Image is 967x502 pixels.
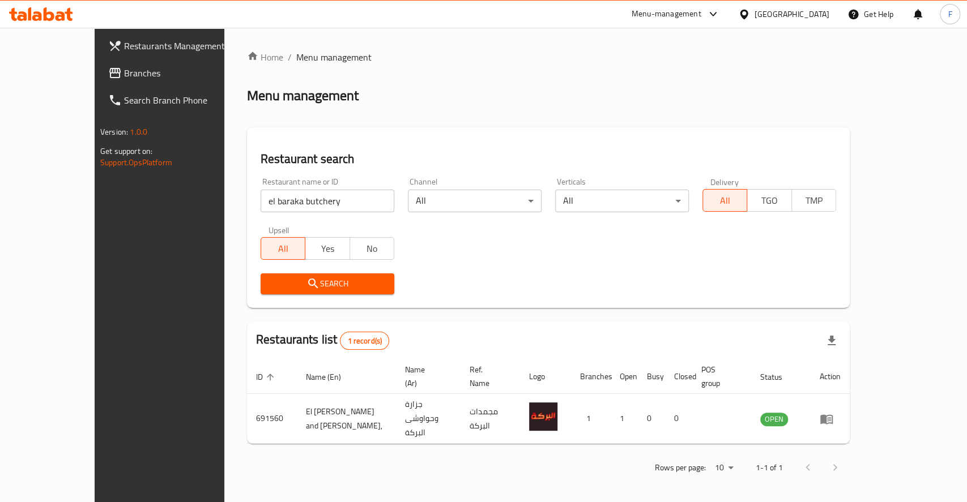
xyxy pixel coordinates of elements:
[638,359,665,394] th: Busy
[710,178,739,186] label: Delivery
[948,8,952,20] span: F
[611,359,638,394] th: Open
[261,190,394,212] input: Search for restaurant name or ID..
[820,412,841,426] div: Menu
[708,192,743,209] span: All
[791,189,836,212] button: TMP
[469,363,506,390] span: Ref. Name
[310,241,345,257] span: Yes
[460,394,520,444] td: مجمدات البركة
[665,359,692,394] th: Closed
[247,394,297,444] td: 691560
[247,50,283,64] a: Home
[396,394,460,444] td: جزارة وحواوشى البركة
[796,192,832,209] span: TMP
[638,394,665,444] td: 0
[261,273,394,294] button: Search
[529,402,557,431] img: El Baraka Butchery and Hawawshi,
[269,226,289,234] label: Upsell
[247,87,359,105] h2: Menu management
[266,241,301,257] span: All
[256,370,278,384] span: ID
[261,237,305,260] button: All
[710,460,738,477] div: Rows per page:
[571,359,611,394] th: Branches
[405,363,446,390] span: Name (Ar)
[305,237,350,260] button: Yes
[306,370,356,384] span: Name (En)
[100,144,152,158] span: Get support on:
[99,59,256,87] a: Branches
[760,413,788,426] span: OPEN
[756,461,783,475] p: 1-1 of 1
[247,359,850,444] table: enhanced table
[555,190,689,212] div: All
[755,8,829,20] div: [GEOGRAPHIC_DATA]
[99,32,256,59] a: Restaurants Management
[124,93,247,107] span: Search Branch Phone
[247,50,850,64] nav: breadcrumb
[340,336,389,346] span: 1 record(s)
[99,87,256,114] a: Search Branch Phone
[702,189,747,212] button: All
[256,331,389,350] h2: Restaurants list
[270,277,385,291] span: Search
[571,394,611,444] td: 1
[760,370,797,384] span: Status
[760,413,788,426] div: OPEN
[297,394,396,444] td: El [PERSON_NAME] and [PERSON_NAME],
[701,363,738,390] span: POS group
[288,50,292,64] li: /
[747,189,791,212] button: TGO
[124,39,247,53] span: Restaurants Management
[296,50,372,64] span: Menu management
[811,359,850,394] th: Action
[632,7,701,21] div: Menu-management
[818,327,845,354] div: Export file
[655,461,706,475] p: Rows per page:
[100,155,172,170] a: Support.OpsPlatform
[752,192,787,209] span: TGO
[355,241,390,257] span: No
[520,359,571,394] th: Logo
[665,394,692,444] td: 0
[124,66,247,80] span: Branches
[350,237,394,260] button: No
[100,125,128,139] span: Version:
[611,394,638,444] td: 1
[130,125,147,139] span: 1.0.0
[408,190,542,212] div: All
[261,151,836,168] h2: Restaurant search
